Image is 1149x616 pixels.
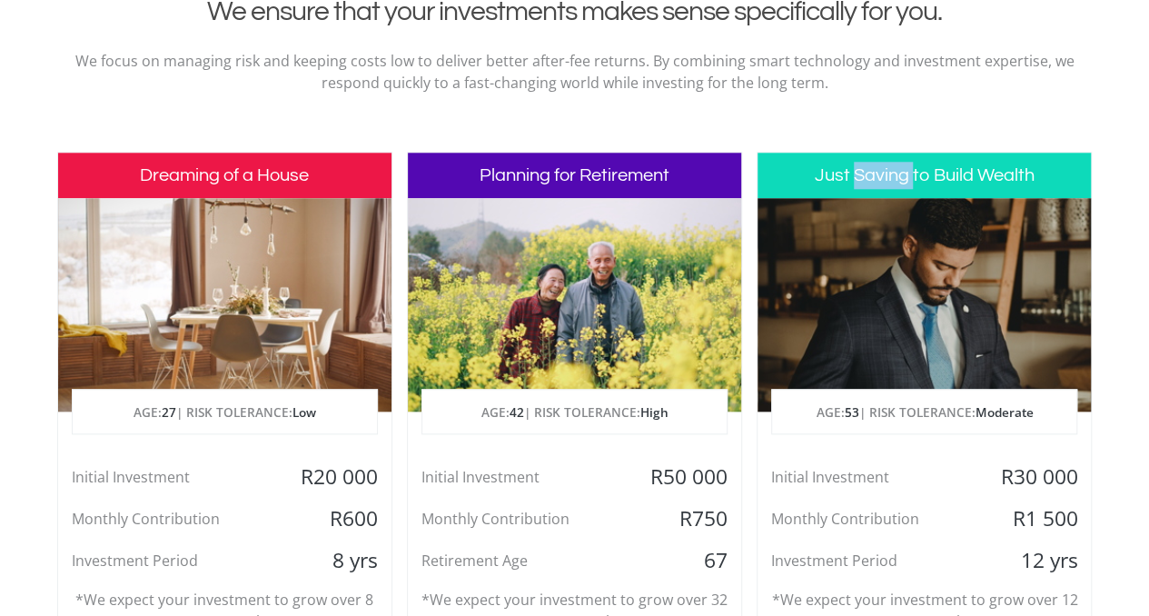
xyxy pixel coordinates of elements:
[639,403,668,421] span: High
[509,403,523,421] span: 42
[758,153,1091,198] h3: Just Saving to Build Wealth
[980,547,1091,574] div: 12 yrs
[408,505,630,532] div: Monthly Contribution
[71,50,1079,94] p: We focus on managing risk and keeping costs low to deliver better after-fee returns. By combining...
[408,547,630,574] div: Retirement Age
[408,463,630,491] div: Initial Investment
[422,390,727,435] p: AGE: | RISK TOLERANCE:
[73,390,377,435] p: AGE: | RISK TOLERANCE:
[980,505,1091,532] div: R1 500
[844,403,858,421] span: 53
[980,463,1091,491] div: R30 000
[58,463,281,491] div: Initial Investment
[772,390,1076,435] p: AGE: | RISK TOLERANCE:
[758,505,980,532] div: Monthly Contribution
[975,403,1033,421] span: Moderate
[758,547,980,574] div: Investment Period
[58,505,281,532] div: Monthly Contribution
[280,463,391,491] div: R20 000
[280,547,391,574] div: 8 yrs
[280,505,391,532] div: R600
[758,463,980,491] div: Initial Investment
[408,153,741,198] h3: Planning for Retirement
[162,403,176,421] span: 27
[58,547,281,574] div: Investment Period
[292,403,316,421] span: Low
[630,463,741,491] div: R50 000
[58,153,391,198] h3: Dreaming of a House
[630,505,741,532] div: R750
[630,547,741,574] div: 67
